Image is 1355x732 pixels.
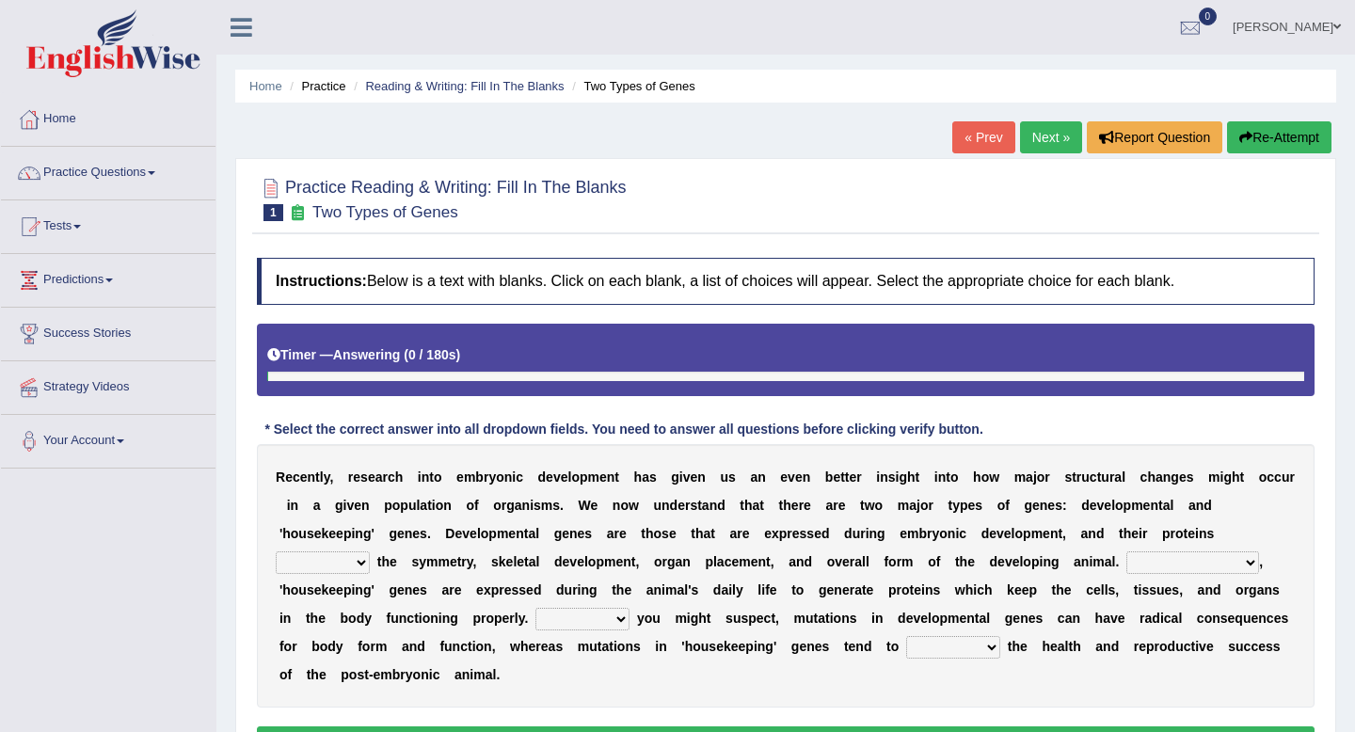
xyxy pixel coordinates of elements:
b: n [803,469,811,485]
b: c [1140,469,1148,485]
b: h [783,498,791,513]
b: t [1158,498,1163,513]
b: p [779,526,788,541]
b: a [313,498,321,513]
b: f [474,498,479,513]
b: p [960,498,968,513]
b: n [522,498,531,513]
b: t [427,498,432,513]
b: r [1109,469,1114,485]
b: t [524,526,529,541]
b: t [946,469,950,485]
b: l [1122,469,1125,485]
b: n [1150,498,1158,513]
a: Tests [1,200,215,247]
b: n [308,469,316,485]
h4: Below is a text with blanks. Click on each blank, a list of choices will appear. Select the appro... [257,258,1315,305]
b: , [329,469,333,485]
b: o [496,469,504,485]
b: e [792,526,800,541]
b: m [541,498,552,513]
b: u [720,469,728,485]
b: d [844,526,853,541]
li: Two Types of Genes [567,77,695,95]
b: ( [404,347,408,362]
b: r [856,469,861,485]
b: g [899,469,907,485]
b: s [584,526,592,541]
b: s [649,469,657,485]
b: a [1114,469,1122,485]
b: 0 / 180s [408,347,456,362]
b: a [420,498,427,513]
b: h [907,469,916,485]
b: . [560,498,564,513]
h2: Practice Reading & Writing: Fill In The Blanks [257,174,627,221]
b: t [1097,469,1102,485]
a: Practice Questions [1,147,215,194]
b: c [1090,469,1097,485]
b: e [791,498,799,513]
b: s [360,469,368,485]
b: u [853,526,861,541]
b: i [679,469,683,485]
b: l [1111,498,1115,513]
b: ' [279,526,282,541]
b: n [361,498,370,513]
b: s [307,526,314,541]
a: Success Stories [1,308,215,355]
b: v [347,498,355,513]
b: n [1196,498,1204,513]
b: g [877,526,885,541]
b: n [504,469,513,485]
b: t [916,469,920,485]
b: n [516,526,524,541]
b: t [614,469,619,485]
b: u [1081,469,1090,485]
b: h [395,469,404,485]
b: v [788,469,795,485]
b: m [1208,469,1219,485]
b: t [697,498,702,513]
b: e [599,469,607,485]
b: e [691,469,698,485]
b: e [850,469,857,485]
b: e [1047,498,1055,513]
a: Your Account [1,415,215,462]
b: m [464,469,475,485]
b: s [420,526,427,541]
b: n [422,469,430,485]
b: l [416,498,420,513]
b: l [568,469,572,485]
b: d [538,469,547,485]
b: s [1064,469,1072,485]
b: : [1062,498,1067,513]
b: e [354,498,361,513]
b: Answering [333,347,401,362]
b: v [462,526,470,541]
b: e [578,526,585,541]
b: e [456,469,464,485]
b: n [697,469,706,485]
b: u [1101,469,1109,485]
b: e [619,526,627,541]
b: e [562,526,569,541]
b: o [997,498,1006,513]
b: p [580,469,588,485]
b: u [1282,469,1290,485]
b: n [405,526,413,541]
b: e [780,469,788,485]
b: j [1033,469,1037,485]
b: e [804,498,811,513]
b: c [516,469,523,485]
b: t [429,469,434,485]
button: Report Question [1087,121,1222,153]
b: b [825,469,834,485]
b: g [671,469,679,485]
b: o [654,526,662,541]
b: s [1055,498,1062,513]
b: e [591,498,598,513]
b: a [753,498,760,513]
b: a [825,498,833,513]
b: n [938,469,947,485]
